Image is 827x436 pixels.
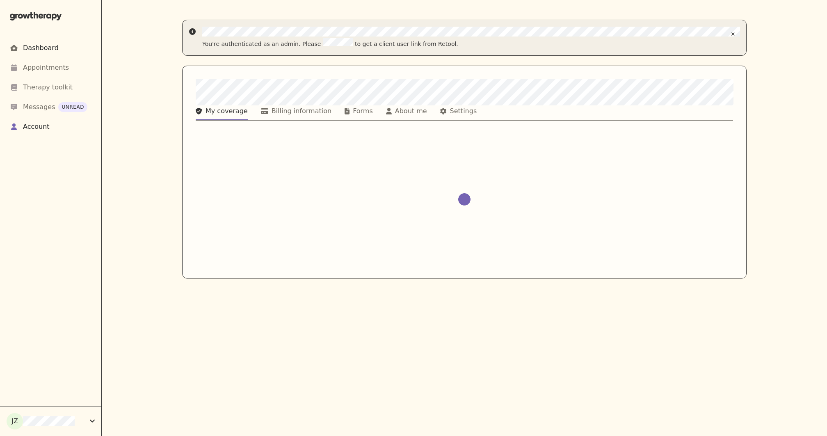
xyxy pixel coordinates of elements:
[206,106,248,116] div: My coverage
[440,105,477,120] button: Settings
[726,27,740,41] button: Close alert
[272,106,331,116] div: Billing information
[23,82,73,92] div: Therapy toolkit
[10,78,91,97] a: Therapy toolkit
[10,58,91,78] a: Appointments
[10,117,91,137] a: Account
[10,12,62,21] img: Grow Therapy
[386,105,427,120] button: About me
[450,106,477,116] div: Settings
[10,38,91,58] a: Dashboard
[196,105,248,120] button: My coverage
[23,43,59,53] div: Dashboard
[202,38,740,49] div: You're authenticated as an admin. Please to get a client user link from Retool.
[58,102,87,112] div: unread
[23,102,87,112] div: Messages
[10,97,91,117] a: Messagesunread
[23,122,50,132] div: Account
[7,413,23,429] div: JZ
[353,106,373,116] div: Forms
[395,106,427,116] div: About me
[345,105,373,120] button: Forms
[23,63,69,73] div: Appointments
[261,105,331,120] button: Billing information
[434,167,495,232] div: Loading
